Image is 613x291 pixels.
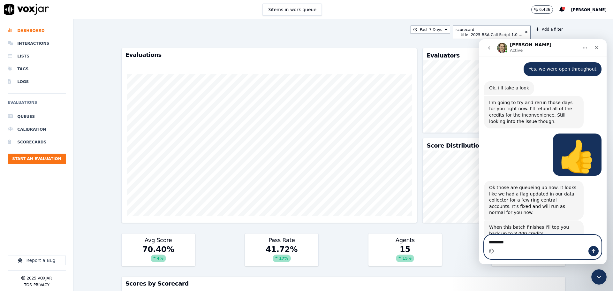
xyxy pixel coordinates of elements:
iframe: Intercom live chat [591,269,607,285]
h3: Agents [372,237,438,243]
div: 70.40 % [122,244,195,266]
button: [PERSON_NAME] [571,6,613,13]
h3: Avg Score [125,237,191,243]
p: 6,436 [539,7,550,12]
button: 6,436 [531,5,559,14]
div: scorecard [456,27,522,32]
a: Tags [8,63,66,75]
h3: Evaluations [125,52,413,58]
iframe: Intercom live chat [479,39,607,264]
a: Dashboard [8,24,66,37]
a: Interactions [8,37,66,50]
button: Start an Evaluation [8,154,66,164]
a: Calibration [8,123,66,136]
button: TOS [24,282,32,287]
div: 41.72 % [245,244,318,266]
button: Past 7 Days [411,26,450,34]
a: Scorecards [8,136,66,149]
h3: Pass Rate [249,237,314,243]
button: Add a filter [533,26,565,33]
button: scorecard title :2025 RSA Call Script 1.0 ... [453,26,531,39]
h3: Evaluators [427,53,459,58]
button: Privacy [34,282,49,287]
a: Queues [8,110,66,123]
div: 17 % [273,255,291,262]
div: 4 % [151,255,166,262]
img: voxjar logo [4,4,49,15]
button: 6,436 [531,5,553,14]
button: 3items in work queue [262,4,322,16]
a: Lists [8,50,66,63]
button: Report a Bug [8,256,66,265]
span: [PERSON_NAME] [571,8,607,12]
h3: Score Distribution [427,143,483,149]
div: title : 2025 RSA Call Script 1.0 ... [461,32,522,37]
h6: Evaluations [8,99,66,110]
div: 15 [368,244,442,266]
a: Logs [8,75,66,88]
p: 2025 Voxjar [26,276,52,281]
h3: Scores by Scorecard [125,281,561,287]
div: 15 % [396,255,414,262]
